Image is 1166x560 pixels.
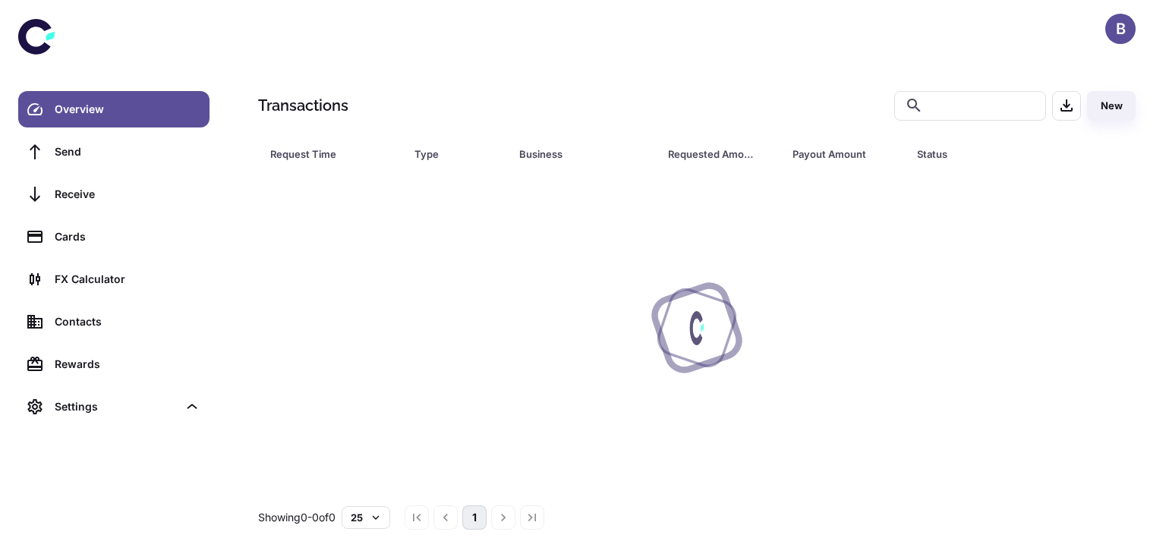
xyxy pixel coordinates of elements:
a: Rewards [18,346,210,382]
div: Type [414,143,481,165]
div: Settings [18,389,210,425]
span: Status [917,143,1073,165]
div: Contacts [55,313,200,330]
div: Cards [55,228,200,245]
h1: Transactions [258,94,348,117]
div: Request Time [270,143,377,165]
div: Requested Amount [668,143,755,165]
div: Receive [55,186,200,203]
div: Overview [55,101,200,118]
div: Payout Amount [793,143,879,165]
a: Overview [18,91,210,127]
a: FX Calculator [18,261,210,297]
button: B [1105,14,1136,44]
span: Type [414,143,501,165]
a: Cards [18,219,210,255]
div: Rewards [55,356,200,373]
div: Status [917,143,1053,165]
nav: pagination navigation [402,505,547,530]
span: Request Time [270,143,396,165]
div: FX Calculator [55,271,200,288]
button: page 1 [462,505,487,530]
span: Requested Amount [668,143,774,165]
p: Showing 0-0 of 0 [258,509,336,526]
div: Settings [55,398,178,415]
button: 25 [342,506,390,529]
div: Send [55,143,200,160]
span: Payout Amount [793,143,899,165]
a: Receive [18,176,210,212]
a: Contacts [18,304,210,340]
a: Send [18,134,210,170]
button: New [1087,91,1136,121]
